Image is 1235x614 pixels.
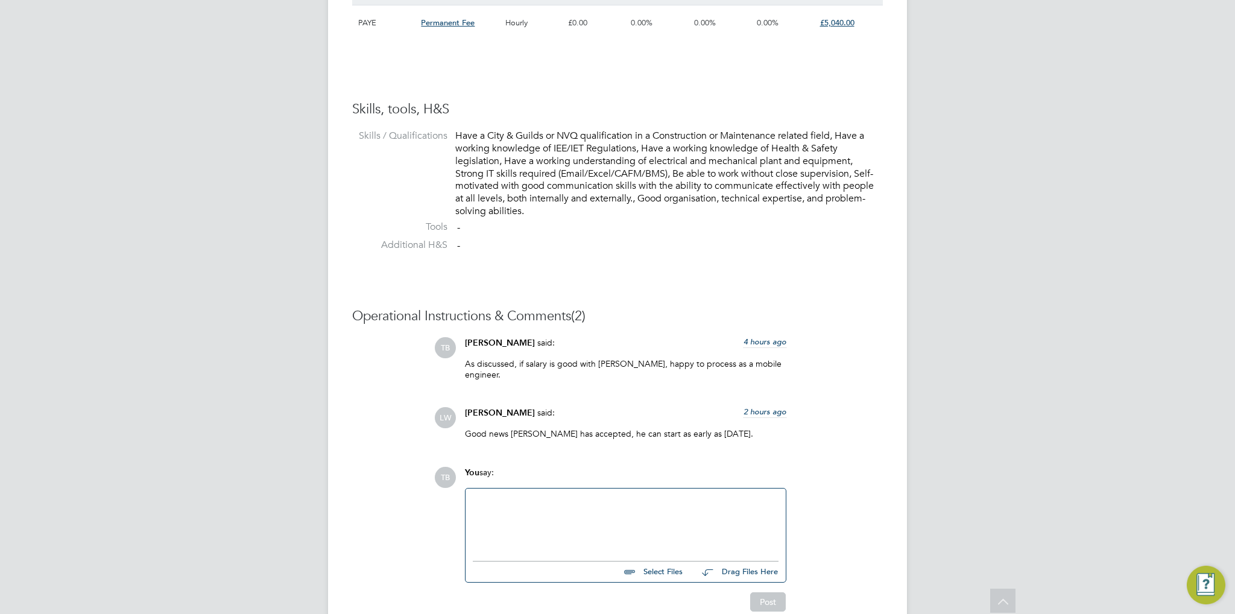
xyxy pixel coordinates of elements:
span: said: [537,337,555,348]
span: 0.00% [757,17,779,28]
span: (2) [571,308,586,324]
span: Permanent Fee [421,17,475,28]
label: Tools [352,221,447,233]
div: Have a City & Guilds or NVQ qualification in a Construction or Maintenance related field, Have a ... [455,130,883,218]
span: £5,040.00 [820,17,854,28]
button: Engage Resource Center [1187,566,1225,604]
span: - [457,221,460,233]
button: Post [750,592,786,612]
span: You [465,467,479,478]
label: Additional H&S [352,239,447,252]
span: 0.00% [694,17,716,28]
span: - [457,239,460,252]
span: said: [537,407,555,418]
p: Good news [PERSON_NAME] has accepted, he can start as early as [DATE]. [465,428,786,439]
h3: Operational Instructions & Comments [352,308,883,325]
span: TB [435,467,456,488]
span: LW [435,407,456,428]
span: [PERSON_NAME] [465,408,535,418]
h3: Skills, tools, H&S [352,101,883,118]
span: TB [435,337,456,358]
p: As discussed, if salary is good with [PERSON_NAME], happy to process as a mobile engineer. [465,358,786,380]
button: Drag Files Here [692,560,779,585]
div: say: [465,467,786,488]
div: Hourly [502,5,565,40]
span: 4 hours ago [744,337,786,347]
label: Skills / Qualifications [352,130,447,142]
span: 2 hours ago [744,407,786,417]
span: [PERSON_NAME] [465,338,535,348]
div: £0.00 [565,5,628,40]
div: PAYE [355,5,418,40]
span: 0.00% [631,17,652,28]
